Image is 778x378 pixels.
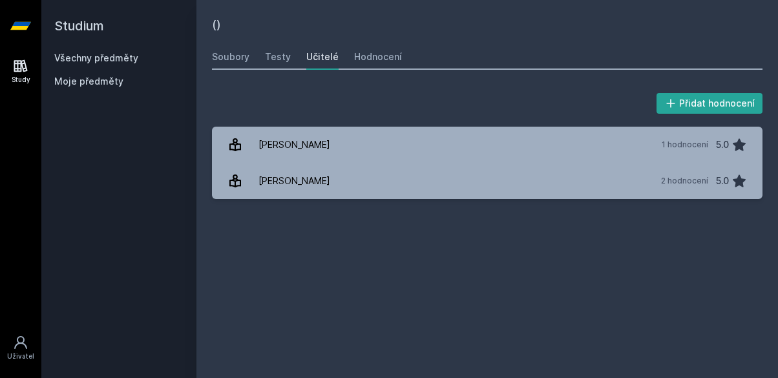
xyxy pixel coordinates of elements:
[661,176,708,186] div: 2 hodnocení
[657,93,763,114] button: Přidat hodnocení
[306,50,339,63] div: Učitelé
[12,75,30,85] div: Study
[354,50,402,63] div: Hodnocení
[3,328,39,368] a: Uživatel
[265,50,291,63] div: Testy
[3,52,39,91] a: Study
[265,44,291,70] a: Testy
[258,168,330,194] div: [PERSON_NAME]
[212,16,762,34] h2: ()
[7,352,34,361] div: Uživatel
[212,44,249,70] a: Soubory
[212,163,762,199] a: [PERSON_NAME] 2 hodnocení 5.0
[306,44,339,70] a: Učitelé
[716,132,729,158] div: 5.0
[212,127,762,163] a: [PERSON_NAME] 1 hodnocení 5.0
[54,75,123,88] span: Moje předměty
[716,168,729,194] div: 5.0
[54,52,138,63] a: Všechny předměty
[354,44,402,70] a: Hodnocení
[662,140,708,150] div: 1 hodnocení
[212,50,249,63] div: Soubory
[258,132,330,158] div: [PERSON_NAME]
